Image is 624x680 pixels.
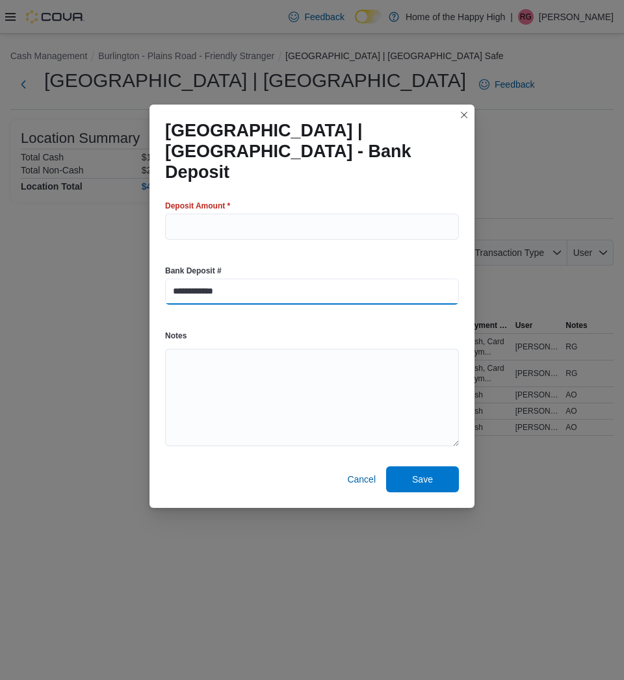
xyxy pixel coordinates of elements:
label: Notes [165,331,187,341]
span: Cancel [347,473,376,486]
h1: [GEOGRAPHIC_DATA] | [GEOGRAPHIC_DATA] - Bank Deposit [165,120,448,183]
span: Save [412,473,433,486]
button: Cancel [342,466,381,492]
button: Save [386,466,459,492]
label: Deposit Amount * [165,201,230,211]
button: Closes this modal window [456,107,472,123]
label: Bank Deposit # [165,266,222,276]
